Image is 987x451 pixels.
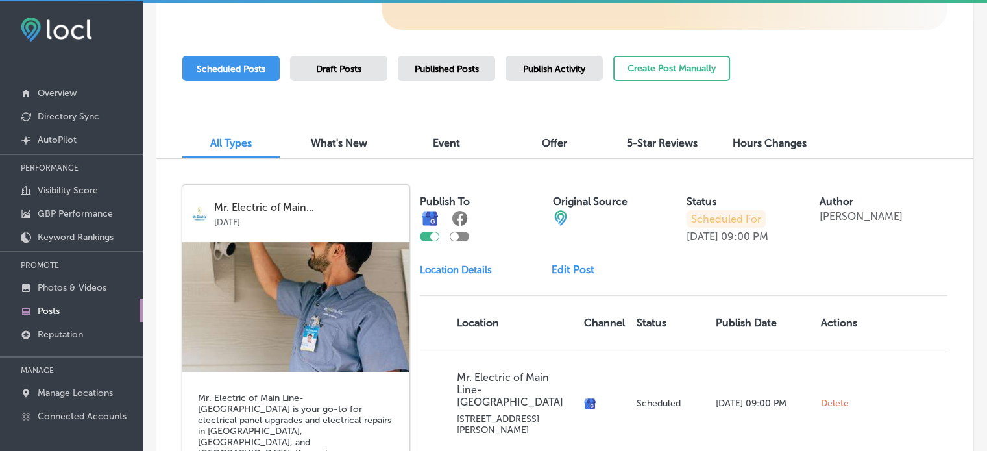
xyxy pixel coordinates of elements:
p: [DATE] [687,230,718,243]
th: Channel [579,296,631,350]
p: Mr. Electric of Main... [214,202,400,213]
label: Author [820,195,853,208]
p: [DATE] 09:00 PM [716,398,810,409]
p: Posts [38,306,60,317]
p: Keyword Rankings [38,232,114,243]
span: Scheduled Posts [197,64,265,75]
p: Directory Sync [38,111,99,122]
p: Photos & Videos [38,282,106,293]
p: Visibility Score [38,185,98,196]
p: [DATE] [214,213,400,227]
span: Offer [542,137,567,149]
span: Event [433,137,460,149]
img: fda3e92497d09a02dc62c9cd864e3231.png [21,18,92,42]
span: Publish Activity [523,64,585,75]
label: Status [687,195,716,208]
p: Manage Locations [38,387,113,398]
th: Publish Date [711,296,816,350]
p: [STREET_ADDRESS][PERSON_NAME] [457,413,574,435]
p: Mr. Electric of Main Line-[GEOGRAPHIC_DATA] [457,371,574,408]
label: Original Source [553,195,628,208]
p: Location Details [420,264,492,276]
th: Location [420,296,579,350]
button: Create Post Manually [613,56,730,81]
p: AutoPilot [38,134,77,145]
p: Overview [38,88,77,99]
span: Draft Posts [316,64,361,75]
th: Actions [816,296,862,350]
p: Reputation [38,329,83,340]
a: Edit Post [552,263,605,276]
p: Connected Accounts [38,411,127,422]
p: 09:00 PM [721,230,768,243]
img: logo [191,206,208,222]
span: Delete [821,398,849,409]
span: Hours Changes [733,137,807,149]
p: Scheduled [637,398,705,409]
span: 5-Star Reviews [627,137,698,149]
span: What's New [311,137,367,149]
span: Published Posts [415,64,479,75]
p: Scheduled For [687,210,766,228]
img: cba84b02adce74ede1fb4a8549a95eca.png [553,210,568,226]
label: Publish To [420,195,470,208]
img: c7349cad-21c5-43e0-8490-25c0d9d57317MrElectric33.jpg [182,242,409,372]
th: Status [631,296,711,350]
span: All Types [210,137,252,149]
p: GBP Performance [38,208,113,219]
p: [PERSON_NAME] [820,210,903,223]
